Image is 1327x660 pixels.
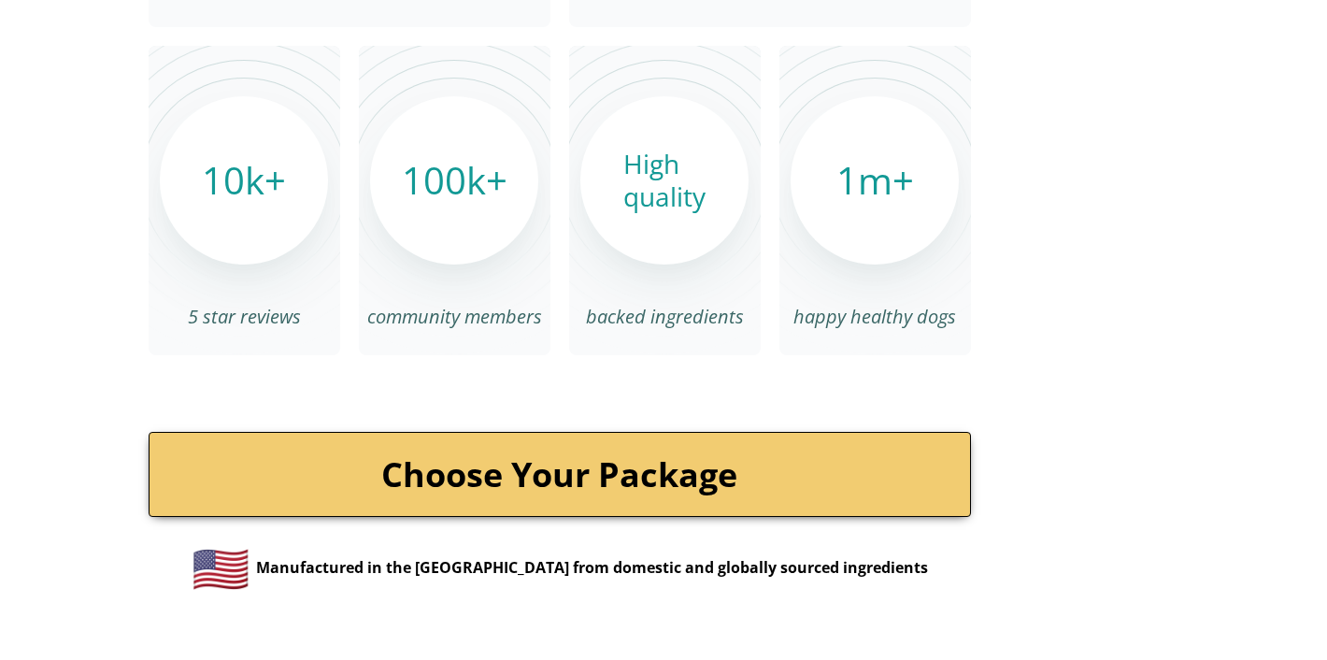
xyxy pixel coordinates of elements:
[149,432,971,517] a: Choose Your Package
[202,157,286,204] span: 10k+
[402,157,507,204] span: 100k+
[793,304,956,329] span: happy healthy dogs
[623,148,706,213] span: High quality
[836,157,914,204] span: 1m+
[256,557,928,578] span: Manufactured in the [GEOGRAPHIC_DATA] from domestic and globally sourced ingredients
[188,304,301,329] span: 5 star reviews
[192,536,250,599] span: 🇺🇸
[367,304,542,329] span: community members
[586,304,744,329] span: backed ingredients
